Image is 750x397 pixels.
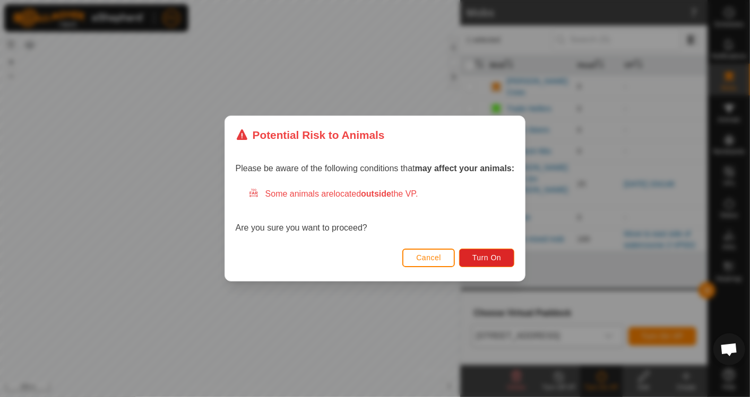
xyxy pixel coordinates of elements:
[248,188,515,200] div: Some animals are
[416,253,441,262] span: Cancel
[334,189,418,198] span: located the VP.
[361,189,391,198] strong: outside
[236,188,515,234] div: Are you sure you want to proceed?
[236,127,385,143] div: Potential Risk to Animals
[472,253,501,262] span: Turn On
[415,164,515,173] strong: may affect your animals:
[236,164,515,173] span: Please be aware of the following conditions that
[459,249,514,267] button: Turn On
[402,249,455,267] button: Cancel
[713,333,745,365] div: Open chat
